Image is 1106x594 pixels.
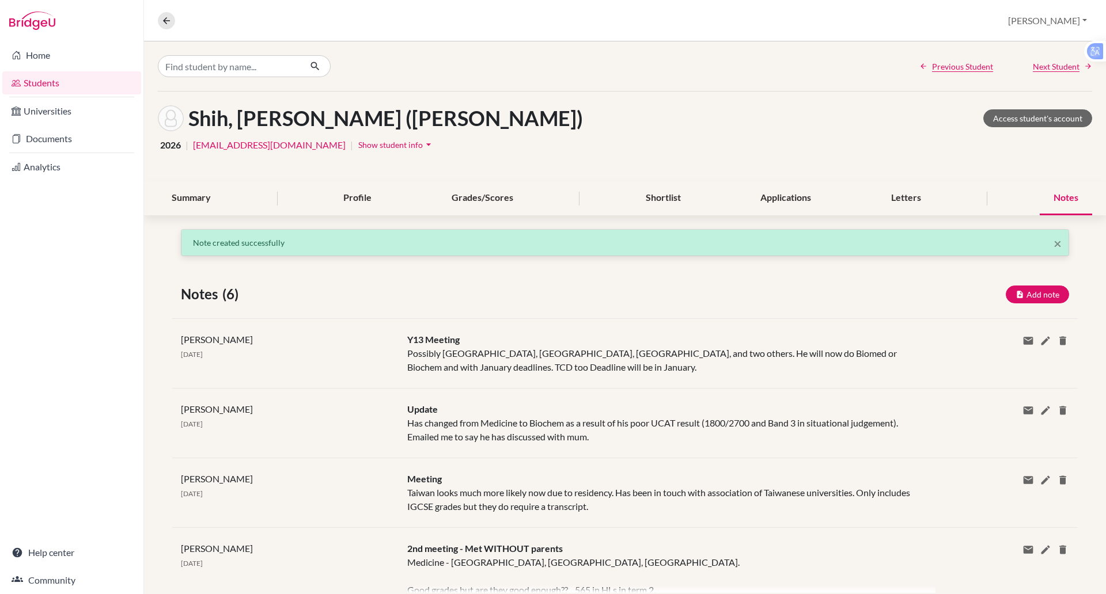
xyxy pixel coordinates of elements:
span: [DATE] [181,489,203,498]
a: Students [2,71,141,94]
span: [PERSON_NAME] [181,334,253,345]
span: | [185,138,188,152]
span: Y13 Meeting [407,334,460,345]
span: Next Student [1033,60,1080,73]
span: [DATE] [181,559,203,568]
span: Notes [181,284,222,304]
span: [DATE] [181,350,203,359]
div: Notes [1040,181,1092,215]
div: Applications [747,181,825,215]
div: Possibly [GEOGRAPHIC_DATA], [GEOGRAPHIC_DATA], [GEOGRAPHIC_DATA], and two others. He will now do ... [399,333,927,374]
span: [PERSON_NAME] [181,403,253,414]
span: (6) [222,284,243,304]
a: Help center [2,541,141,564]
a: [EMAIL_ADDRESS][DOMAIN_NAME] [193,138,346,152]
h1: Shih, [PERSON_NAME] ([PERSON_NAME]) [188,106,583,131]
button: Show student infoarrow_drop_down [358,136,435,154]
span: Meeting [407,473,442,484]
span: Update [407,403,438,414]
div: Shortlist [632,181,695,215]
p: Note created successfully [193,237,1057,249]
span: 2nd meeting - Met WITHOUT parents [407,543,563,554]
span: [PERSON_NAME] [181,473,253,484]
div: Has changed from Medicine to Biochem as a result of his poor UCAT result (1800/2700 and Band 3 in... [399,402,927,444]
button: [PERSON_NAME] [1003,10,1092,32]
div: Grades/Scores [438,181,527,215]
span: | [350,138,353,152]
span: [PERSON_NAME] [181,543,253,554]
div: Profile [329,181,385,215]
a: Universities [2,100,141,123]
a: Documents [2,127,141,150]
span: Show student info [358,140,423,150]
button: Close [1054,237,1062,250]
input: Find student by name... [158,55,301,77]
span: × [1054,235,1062,252]
div: Medicine - [GEOGRAPHIC_DATA], [GEOGRAPHIC_DATA], [GEOGRAPHIC_DATA]. Good grades but are they good... [407,555,918,593]
div: Letters [877,181,935,215]
a: Home [2,44,141,67]
button: Add note [1006,285,1069,303]
span: Previous Student [932,60,993,73]
a: Community [2,569,141,592]
span: [DATE] [181,420,203,428]
span: 2026 [160,138,181,152]
div: Summary [158,181,225,215]
a: Analytics [2,155,141,178]
img: Bridge-U [9,12,55,30]
div: Taiwan looks much more likely now due to residency. Has been in touch with association of Taiwane... [399,472,927,513]
a: Previous Student [919,60,993,73]
img: Kao-Tsung (Gorden) Shih's avatar [158,105,184,131]
a: Next Student [1033,60,1092,73]
a: Access student's account [983,109,1092,127]
i: arrow_drop_down [423,139,434,150]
